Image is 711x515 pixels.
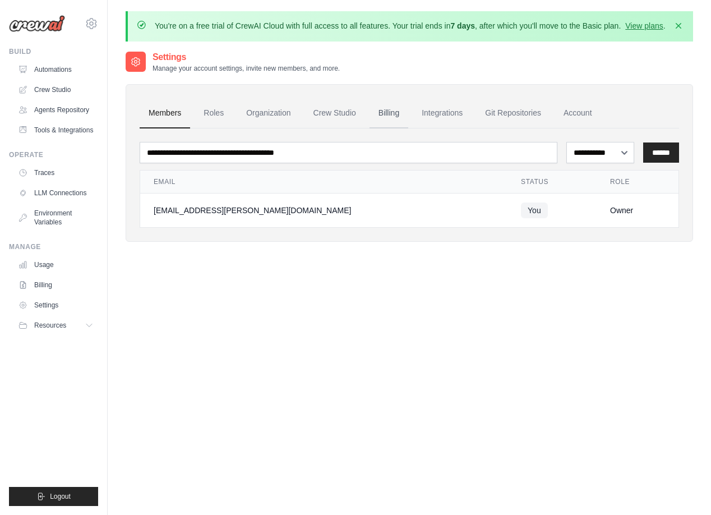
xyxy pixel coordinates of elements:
div: Manage [9,242,98,251]
a: Git Repositories [476,98,550,128]
strong: 7 days [450,21,475,30]
a: View plans [625,21,663,30]
a: Billing [13,276,98,294]
div: [EMAIL_ADDRESS][PERSON_NAME][DOMAIN_NAME] [154,205,494,216]
div: Owner [610,205,665,216]
a: Crew Studio [304,98,365,128]
button: Resources [13,316,98,334]
span: Logout [50,492,71,501]
h2: Settings [153,50,340,64]
a: Organization [237,98,299,128]
p: Manage your account settings, invite new members, and more. [153,64,340,73]
a: Agents Repository [13,101,98,119]
a: Crew Studio [13,81,98,99]
a: Traces [13,164,98,182]
a: Settings [13,296,98,314]
th: Role [597,171,678,194]
a: LLM Connections [13,184,98,202]
a: Roles [195,98,233,128]
a: Billing [370,98,408,128]
button: Logout [9,487,98,506]
a: Integrations [413,98,472,128]
div: Operate [9,150,98,159]
div: Build [9,47,98,56]
a: Automations [13,61,98,79]
a: Account [555,98,601,128]
a: Tools & Integrations [13,121,98,139]
p: You're on a free trial of CrewAI Cloud with full access to all features. Your trial ends in , aft... [155,20,666,31]
span: You [521,203,548,218]
a: Usage [13,256,98,274]
th: Email [140,171,507,194]
a: Environment Variables [13,204,98,231]
a: Members [140,98,190,128]
span: Resources [34,321,66,330]
img: Logo [9,15,65,32]
th: Status [507,171,597,194]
